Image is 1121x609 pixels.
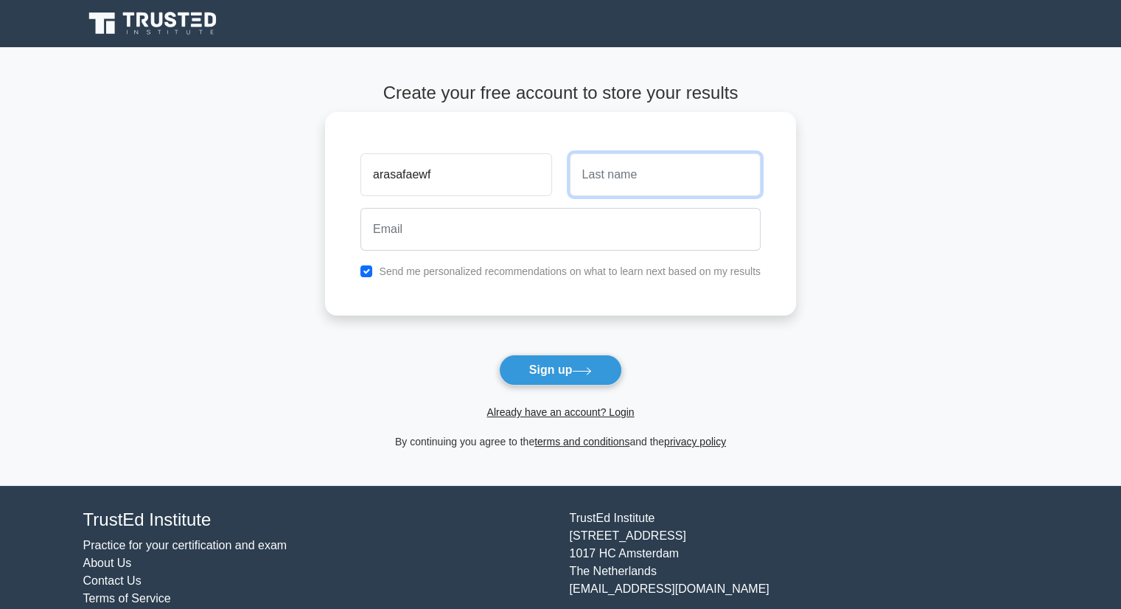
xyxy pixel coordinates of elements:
[83,574,142,587] a: Contact Us
[360,208,761,251] input: Email
[486,406,634,418] a: Already have an account? Login
[499,355,623,386] button: Sign up
[316,433,805,450] div: By continuing you agree to the and the
[360,153,551,196] input: First name
[325,83,796,104] h4: Create your free account to store your results
[83,539,287,551] a: Practice for your certification and exam
[664,436,726,448] a: privacy policy
[379,265,761,277] label: Send me personalized recommendations on what to learn next based on my results
[83,557,132,569] a: About Us
[83,592,171,605] a: Terms of Service
[534,436,629,448] a: terms and conditions
[83,509,552,531] h4: TrustEd Institute
[570,153,761,196] input: Last name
